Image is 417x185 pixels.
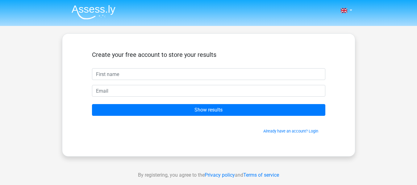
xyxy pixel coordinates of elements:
[205,172,235,178] a: Privacy policy
[92,68,325,80] input: First name
[72,5,115,19] img: Assessly
[92,104,325,116] input: Show results
[92,51,325,58] h5: Create your free account to store your results
[92,85,325,97] input: Email
[263,129,318,133] a: Already have an account? Login
[243,172,279,178] a: Terms of service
